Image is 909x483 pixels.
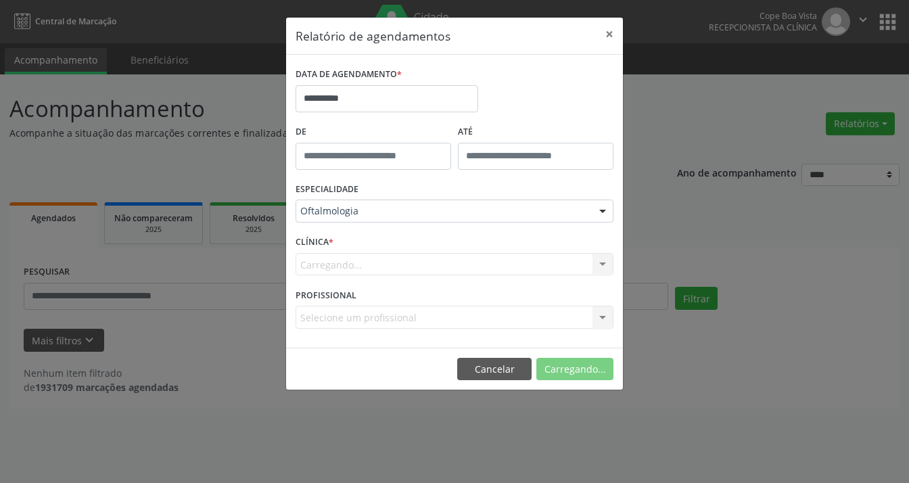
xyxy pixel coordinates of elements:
[296,179,358,200] label: ESPECIALIDADE
[457,358,532,381] button: Cancelar
[296,27,450,45] h5: Relatório de agendamentos
[296,285,356,306] label: PROFISSIONAL
[296,232,333,253] label: CLÍNICA
[458,122,613,143] label: ATÉ
[596,18,623,51] button: Close
[300,204,586,218] span: Oftalmologia
[296,64,402,85] label: DATA DE AGENDAMENTO
[296,122,451,143] label: De
[536,358,613,381] button: Carregando...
